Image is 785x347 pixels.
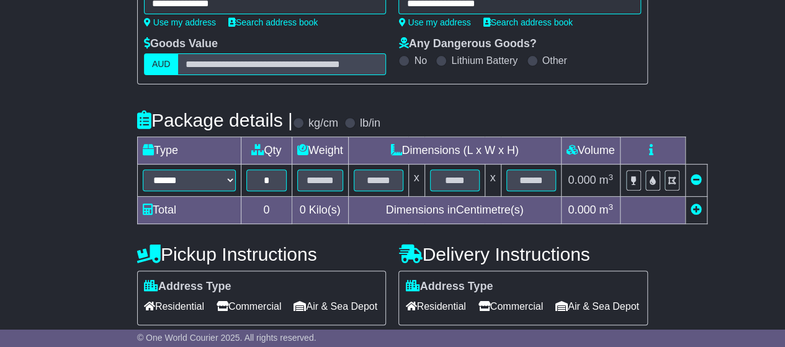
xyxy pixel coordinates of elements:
[348,197,561,224] td: Dimensions in Centimetre(s)
[241,137,292,164] td: Qty
[408,164,424,197] td: x
[608,202,613,212] sup: 3
[398,244,648,264] h4: Delivery Instructions
[137,197,241,224] td: Total
[228,17,318,27] a: Search address book
[144,53,179,75] label: AUD
[414,55,426,66] label: No
[568,204,596,216] span: 0.000
[691,174,702,186] a: Remove this item
[144,17,216,27] a: Use my address
[137,137,241,164] td: Type
[405,297,465,316] span: Residential
[398,17,470,27] a: Use my address
[300,204,306,216] span: 0
[292,137,348,164] td: Weight
[485,164,501,197] td: x
[608,173,613,182] sup: 3
[542,55,567,66] label: Other
[561,137,620,164] td: Volume
[137,333,316,343] span: © One World Courier 2025. All rights reserved.
[360,117,380,130] label: lb/in
[405,280,493,294] label: Address Type
[691,204,702,216] a: Add new item
[451,55,518,66] label: Lithium Battery
[555,297,639,316] span: Air & Sea Depot
[144,37,218,51] label: Goods Value
[478,297,543,316] span: Commercial
[137,110,293,130] h4: Package details |
[292,197,348,224] td: Kilo(s)
[144,280,231,294] label: Address Type
[483,17,573,27] a: Search address book
[599,204,613,216] span: m
[398,37,536,51] label: Any Dangerous Goods?
[308,117,338,130] label: kg/cm
[217,297,281,316] span: Commercial
[241,197,292,224] td: 0
[348,137,561,164] td: Dimensions (L x W x H)
[599,174,613,186] span: m
[137,244,387,264] h4: Pickup Instructions
[294,297,377,316] span: Air & Sea Depot
[144,297,204,316] span: Residential
[568,174,596,186] span: 0.000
